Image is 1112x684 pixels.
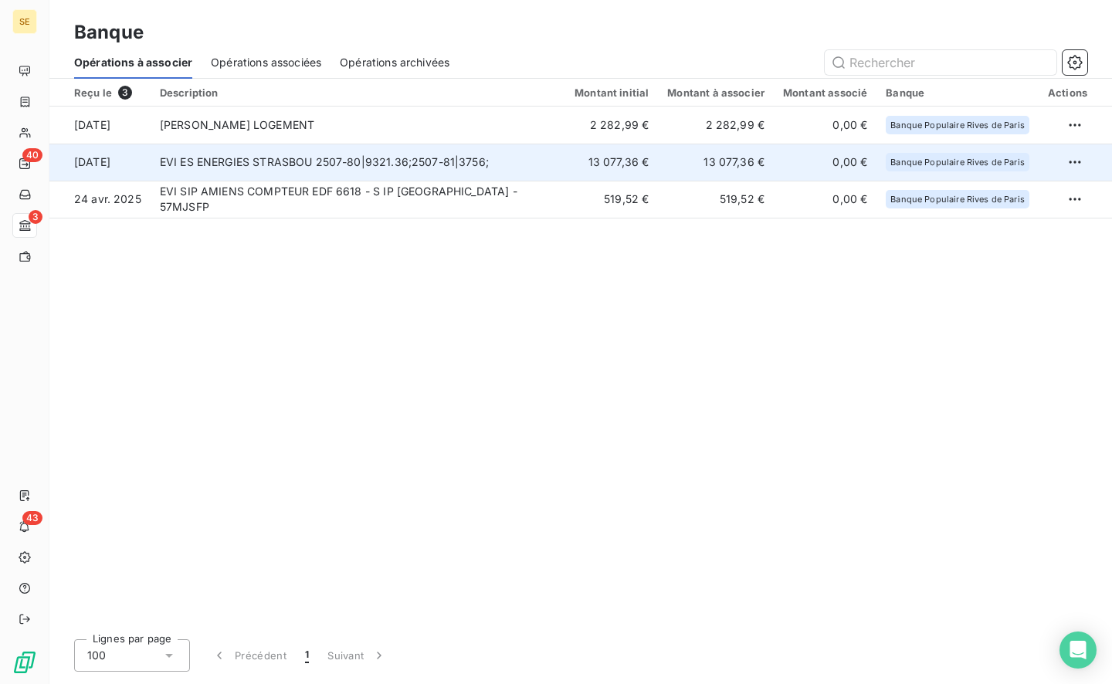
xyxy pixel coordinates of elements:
[658,144,774,181] td: 13 077,36 €
[151,107,565,144] td: [PERSON_NAME] LOGEMENT
[1048,86,1087,99] div: Actions
[305,648,309,663] span: 1
[658,181,774,218] td: 519,52 €
[340,55,449,70] span: Opérations archivées
[886,86,1029,99] div: Banque
[160,86,556,99] div: Description
[49,107,151,144] td: [DATE]
[12,9,37,34] div: SE
[658,107,774,144] td: 2 282,99 €
[575,86,649,99] div: Montant initial
[74,19,144,46] h3: Banque
[565,107,658,144] td: 2 282,99 €
[118,86,132,100] span: 3
[667,86,764,99] div: Montant à associer
[565,181,658,218] td: 519,52 €
[151,181,565,218] td: EVI SIP AMIENS COMPTEUR EDF 6618 - S IP [GEOGRAPHIC_DATA] - 57MJSFP
[151,144,565,181] td: EVI ES ENERGIES STRASBOU 2507-80|9321.36;2507-81|3756;
[49,181,151,218] td: 24 avr. 2025
[565,144,658,181] td: 13 077,36 €
[211,55,321,70] span: Opérations associées
[202,639,296,672] button: Précédent
[774,144,876,181] td: 0,00 €
[774,181,876,218] td: 0,00 €
[318,639,396,672] button: Suivant
[783,86,867,99] div: Montant associé
[49,144,151,181] td: [DATE]
[87,648,106,663] span: 100
[890,157,1025,167] span: Banque Populaire Rives de Paris
[890,120,1025,130] span: Banque Populaire Rives de Paris
[29,210,42,224] span: 3
[12,650,37,675] img: Logo LeanPay
[74,55,192,70] span: Opérations à associer
[74,86,141,100] div: Reçu le
[774,107,876,144] td: 0,00 €
[825,50,1056,75] input: Rechercher
[1059,632,1097,669] div: Open Intercom Messenger
[890,195,1025,204] span: Banque Populaire Rives de Paris
[22,511,42,525] span: 43
[296,639,318,672] button: 1
[22,148,42,162] span: 40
